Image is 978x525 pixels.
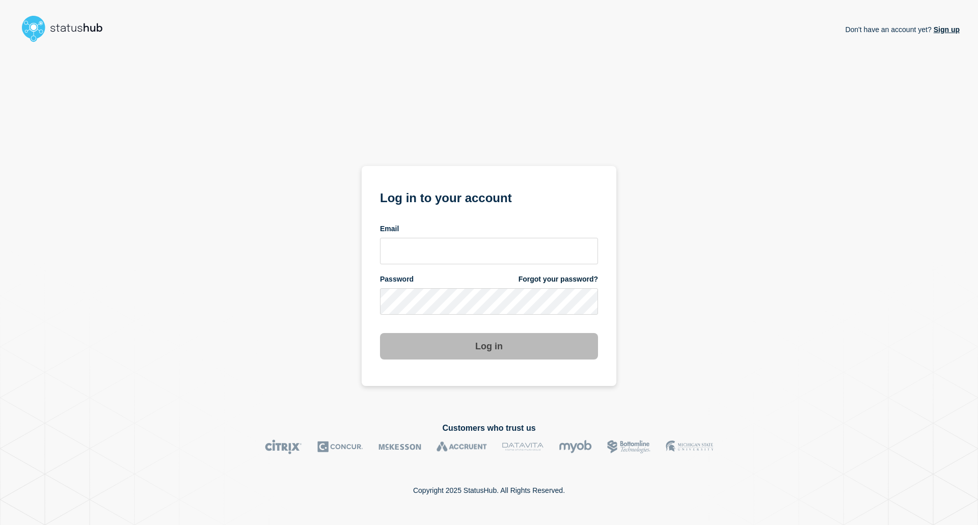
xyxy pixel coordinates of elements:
[437,439,487,454] img: Accruent logo
[607,439,650,454] img: Bottomline logo
[413,486,565,494] p: Copyright 2025 StatusHub. All Rights Reserved.
[380,288,598,315] input: password input
[380,224,399,234] span: Email
[519,274,598,284] a: Forgot your password?
[380,238,598,264] input: email input
[666,439,713,454] img: MSU logo
[265,439,302,454] img: Citrix logo
[317,439,363,454] img: Concur logo
[559,439,592,454] img: myob logo
[378,439,421,454] img: McKesson logo
[380,333,598,360] button: Log in
[380,274,414,284] span: Password
[932,25,960,34] a: Sign up
[18,424,960,433] h2: Customers who trust us
[502,439,544,454] img: DataVita logo
[380,187,598,206] h1: Log in to your account
[845,17,960,42] p: Don't have an account yet?
[18,12,115,45] img: StatusHub logo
